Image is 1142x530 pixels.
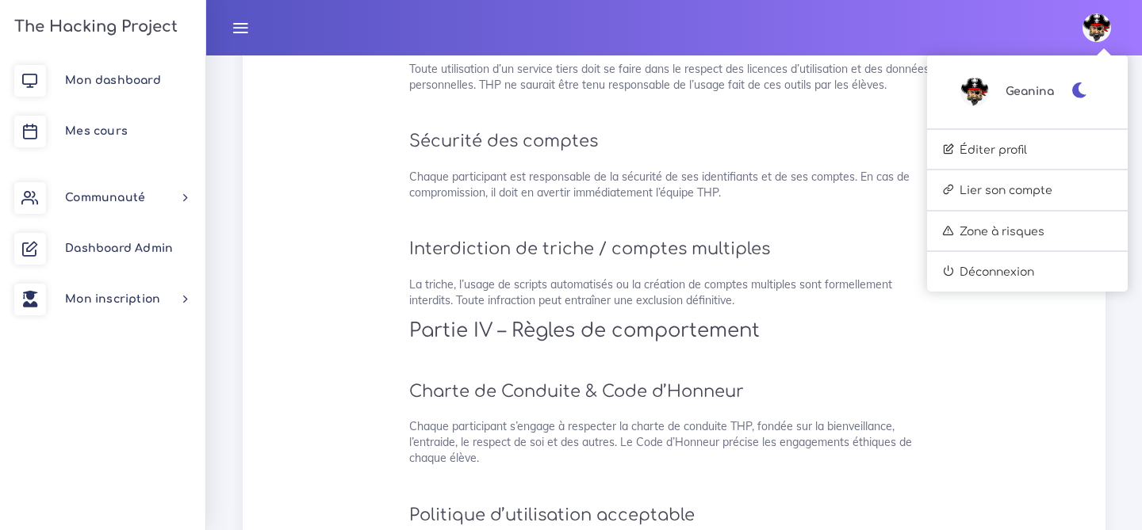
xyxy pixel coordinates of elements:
a: avatar Geanina [960,78,1054,106]
a: Éditer profil [927,135,1128,164]
h3: Politique d’utilisation acceptable [409,505,939,525]
img: avatar [1083,13,1111,42]
p: La triche, l’usage de scripts automatisés ou la création de comptes multiples sont formellement i... [409,276,939,309]
p: Chaque participant est responsable de la sécurité de ses identifiants et de ses comptes. En cas d... [409,169,939,201]
a: Lier son compte [927,176,1128,204]
a: Zone à risques [927,217,1128,246]
h3: Interdiction de triche / comptes multiples [409,239,939,259]
p: Chaque participant s’engage à respecter la charte de conduite THP, fondée sur la bienveillance, l... [409,418,939,467]
h2: Partie IV – Règles de comportement [409,319,939,342]
h3: Sécurité des comptes [409,132,939,151]
h3: Charte de Conduite & Code d’Honneur [409,382,939,402]
span: Mes cours [65,125,128,137]
span: Mon inscription [65,293,160,305]
img: avatar [960,78,989,106]
span: Geanina [1006,82,1054,101]
a: Déconnexion [927,257,1128,286]
span: Communauté [65,192,145,204]
span: Dashboard Admin [65,242,173,254]
span: Mon dashboard [65,74,161,86]
h3: The Hacking Project [10,18,178,36]
p: Toute utilisation d’un service tiers doit se faire dans le respect des licences d’utilisation et ... [409,61,939,93]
